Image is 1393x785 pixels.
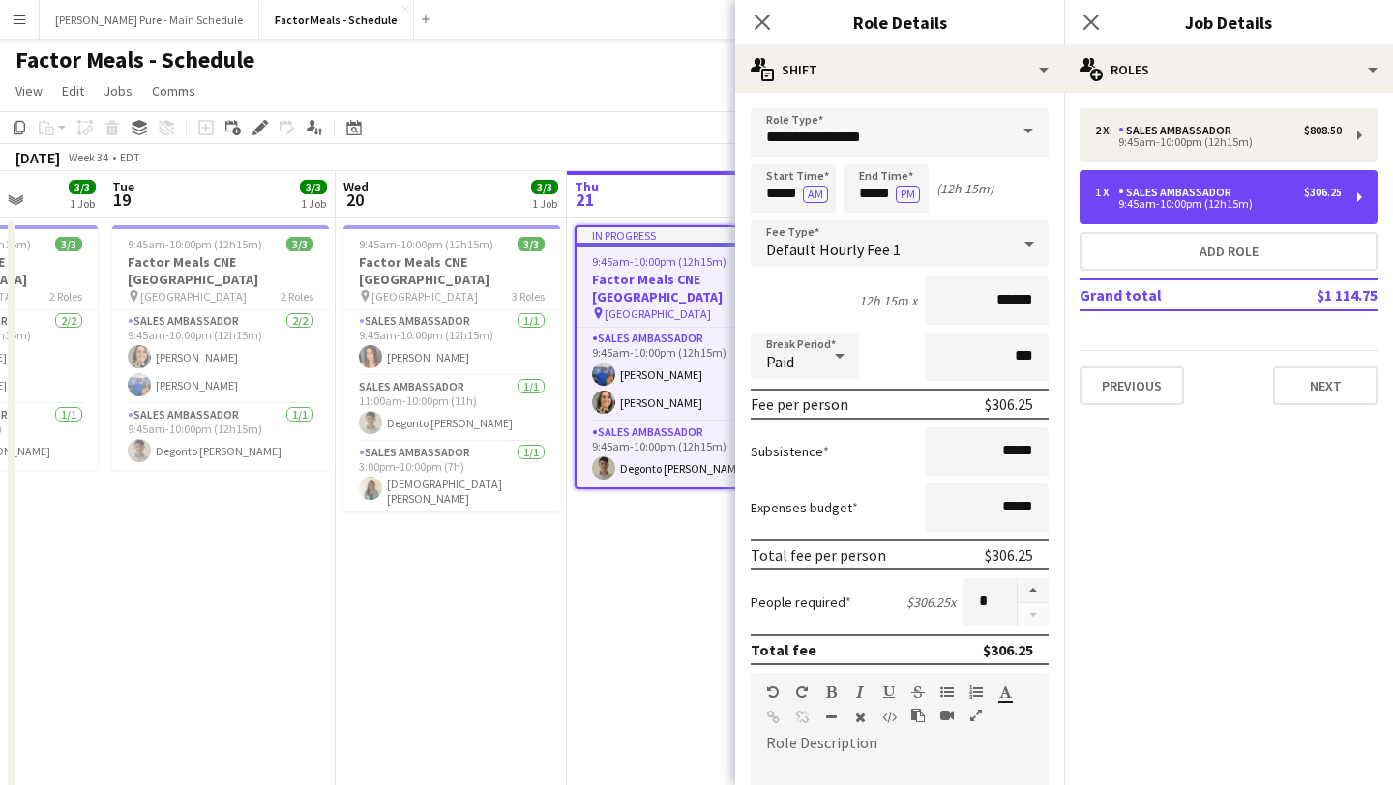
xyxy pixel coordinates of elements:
app-job-card: 9:45am-10:00pm (12h15m)3/3Factor Meals CNE [GEOGRAPHIC_DATA] [GEOGRAPHIC_DATA]3 RolesSales Ambass... [343,225,560,511]
app-card-role: Sales Ambassador1/19:45am-10:00pm (12h15m)[PERSON_NAME] [343,310,560,376]
label: Expenses budget [751,499,858,516]
button: Next [1273,366,1378,405]
span: 3/3 [69,180,96,194]
button: Unordered List [940,684,954,700]
button: Increase [1018,578,1049,603]
button: Redo [795,684,809,700]
div: $808.50 [1304,124,1342,137]
app-card-role: Sales Ambassador2/29:45am-10:00pm (12h15m)[PERSON_NAME][PERSON_NAME] [577,328,789,422]
button: Factor Meals - Schedule [259,1,414,39]
span: 3/3 [286,237,313,251]
span: 2 Roles [49,289,82,304]
a: Comms [144,78,203,103]
div: $306.25 x [906,594,956,611]
div: (12h 15m) [936,180,993,197]
button: Bold [824,684,838,700]
button: Strikethrough [911,684,925,700]
span: 19 [109,189,134,211]
div: $306.25 [1304,186,1342,199]
div: 12h 15m x [859,292,917,309]
button: Italic [853,684,867,700]
div: Fee per person [751,394,848,414]
h3: Factor Meals CNE [GEOGRAPHIC_DATA] [577,271,789,305]
button: Underline [882,684,896,700]
span: 3/3 [55,237,82,251]
button: Previous [1080,366,1184,405]
div: 9:45am-10:00pm (12h15m) [1095,199,1342,209]
app-card-role: Sales Ambassador1/19:45am-10:00pm (12h15m)Degonto [PERSON_NAME] [577,422,789,487]
div: EDT [120,150,140,164]
button: Ordered List [969,684,983,700]
span: Default Hourly Fee 1 [766,240,901,259]
span: [GEOGRAPHIC_DATA] [371,289,478,304]
a: Edit [54,78,92,103]
h3: Factor Meals CNE [GEOGRAPHIC_DATA] [343,253,560,288]
div: $306.25 [983,640,1033,659]
button: Text Color [998,684,1012,700]
span: 3 Roles [512,289,545,304]
div: Sales Ambassador [1118,186,1239,199]
div: Sales Ambassador [1118,124,1239,137]
button: Paste as plain text [911,708,925,723]
div: 1 Job [532,196,557,211]
span: 9:45am-10:00pm (12h15m) [592,254,726,269]
h3: Job Details [1064,10,1393,35]
span: Edit [62,82,84,100]
button: Horizontal Line [824,710,838,725]
a: Jobs [96,78,140,103]
button: Add role [1080,232,1378,271]
button: [PERSON_NAME] Pure - Main Schedule [40,1,259,39]
span: 3/3 [531,180,558,194]
app-card-role: Sales Ambassador1/13:00pm-10:00pm (7h)[DEMOGRAPHIC_DATA] [PERSON_NAME] [343,442,560,513]
div: 1 Job [301,196,326,211]
td: Grand total [1080,279,1256,310]
div: $306.25 [985,394,1033,414]
span: Tue [112,178,134,195]
h1: Factor Meals - Schedule [15,45,254,74]
a: View [8,78,50,103]
span: [GEOGRAPHIC_DATA] [605,306,711,321]
span: [GEOGRAPHIC_DATA] [140,289,247,304]
button: Clear Formatting [853,710,867,725]
div: Roles [1064,46,1393,93]
span: Wed [343,178,369,195]
app-card-role: Sales Ambassador2/29:45am-10:00pm (12h15m)[PERSON_NAME][PERSON_NAME] [112,310,329,404]
span: 20 [341,189,369,211]
app-card-role: Sales Ambassador1/19:45am-10:00pm (12h15m)Degonto [PERSON_NAME] [112,404,329,470]
span: 21 [572,189,599,211]
div: [DATE] [15,148,60,167]
span: Comms [152,82,195,100]
td: $1 114.75 [1256,279,1378,310]
span: Thu [575,178,599,195]
app-job-card: 9:45am-10:00pm (12h15m)3/3Factor Meals CNE [GEOGRAPHIC_DATA] [GEOGRAPHIC_DATA]2 RolesSales Ambass... [112,225,329,470]
div: 2 x [1095,124,1118,137]
span: 3/3 [518,237,545,251]
div: $306.25 [985,545,1033,565]
div: Total fee [751,640,816,659]
h3: Factor Meals CNE [GEOGRAPHIC_DATA] [112,253,329,288]
app-job-card: In progress9:45am-10:00pm (12h15m)3/3Factor Meals CNE [GEOGRAPHIC_DATA] [GEOGRAPHIC_DATA]2 RolesS... [575,225,791,489]
span: Paid [766,352,794,371]
span: 9:45am-10:00pm (12h15m) [128,237,262,251]
label: People required [751,594,851,611]
span: 2 Roles [281,289,313,304]
button: PM [896,186,920,203]
button: Insert video [940,708,954,723]
div: 1 x [1095,186,1118,199]
h3: Role Details [735,10,1064,35]
button: Undo [766,684,780,700]
button: AM [803,186,828,203]
app-card-role: Sales Ambassador1/111:00am-10:00pm (11h)Degonto [PERSON_NAME] [343,376,560,442]
div: 9:45am-10:00pm (12h15m) [1095,137,1342,147]
label: Subsistence [751,443,829,460]
span: Week 34 [64,150,112,164]
div: In progress [577,227,789,243]
span: View [15,82,43,100]
div: Shift [735,46,1064,93]
button: Fullscreen [969,708,983,723]
div: 1 Job [70,196,95,211]
span: 3/3 [300,180,327,194]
